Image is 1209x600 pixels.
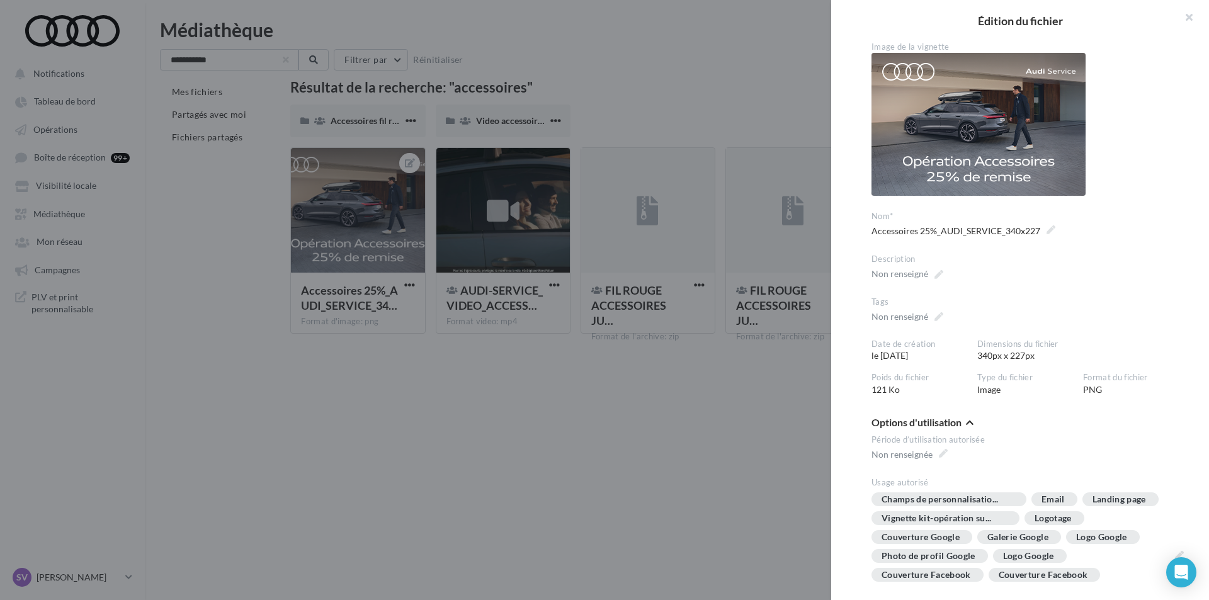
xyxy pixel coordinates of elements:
div: Période d’utilisation autorisée [871,434,1179,446]
div: Couverture Google [882,533,960,542]
div: Image de la vignette [871,42,1179,53]
div: Email [1042,495,1065,504]
div: 340px x 227px [977,339,1189,363]
div: Image [977,372,1083,396]
img: Accessoires 25%_AUDI_SERVICE_340x227 [871,53,1086,196]
div: Galerie Google [987,533,1048,542]
div: Poids du fichier [871,372,967,383]
div: le [DATE] [871,339,977,363]
div: Logotage [1035,514,1072,523]
div: Description [871,254,1179,265]
div: Landing page [1093,495,1146,504]
div: Non renseigné [871,310,928,323]
div: Usage autorisé [871,477,1179,489]
div: Date de création [871,339,967,350]
span: Options d'utilisation [871,417,962,427]
div: Type du fichier [977,372,1073,383]
span: Champs de personnalisatio... [882,495,1014,504]
div: 121 Ko [871,372,977,396]
span: Accessoires 25%_AUDI_SERVICE_340x227 [871,222,1055,240]
div: Logo Google [1003,552,1054,561]
div: Couverture Facebook [999,570,1088,580]
h2: Édition du fichier [851,15,1189,26]
div: Logo Google [1076,533,1127,542]
div: Photo de profil Google [882,552,975,561]
span: Vignette kit-opération su... [882,514,1007,523]
div: Open Intercom Messenger [1166,557,1196,587]
div: PNG [1083,372,1189,396]
div: Dimensions du fichier [977,339,1179,350]
span: Non renseignée [871,446,948,463]
div: Couverture Facebook [882,570,971,580]
button: Options d'utilisation [871,416,973,431]
div: Format du fichier [1083,372,1179,383]
div: Tags [871,297,1179,308]
span: Non renseigné [871,265,943,283]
